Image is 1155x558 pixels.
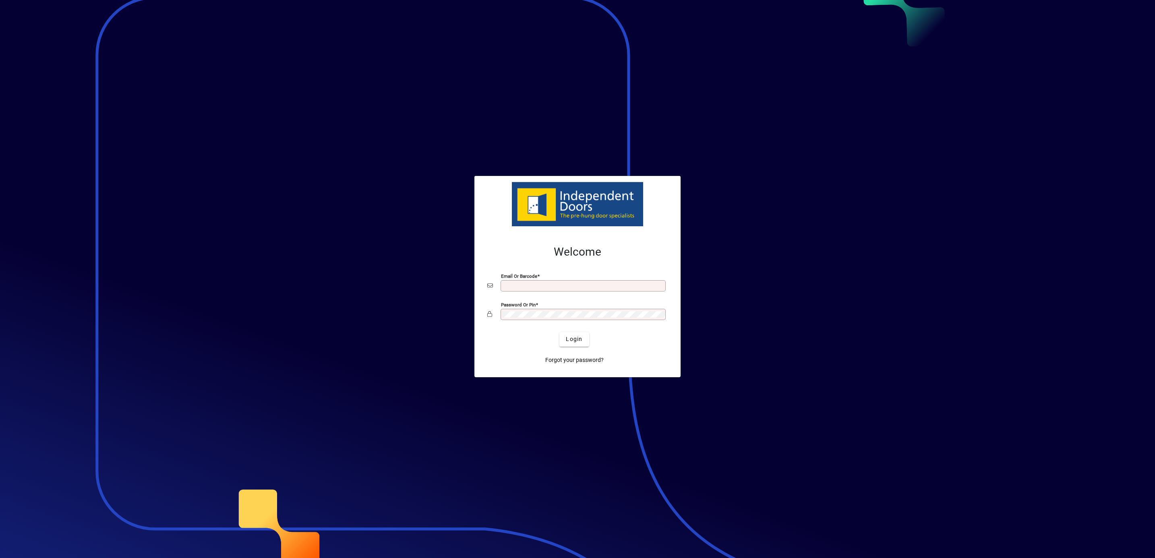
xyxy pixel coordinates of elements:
[501,302,536,307] mat-label: Password or Pin
[559,332,589,347] button: Login
[501,273,537,279] mat-label: Email or Barcode
[566,335,582,343] span: Login
[542,353,607,368] a: Forgot your password?
[545,356,604,364] span: Forgot your password?
[487,245,668,259] h2: Welcome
